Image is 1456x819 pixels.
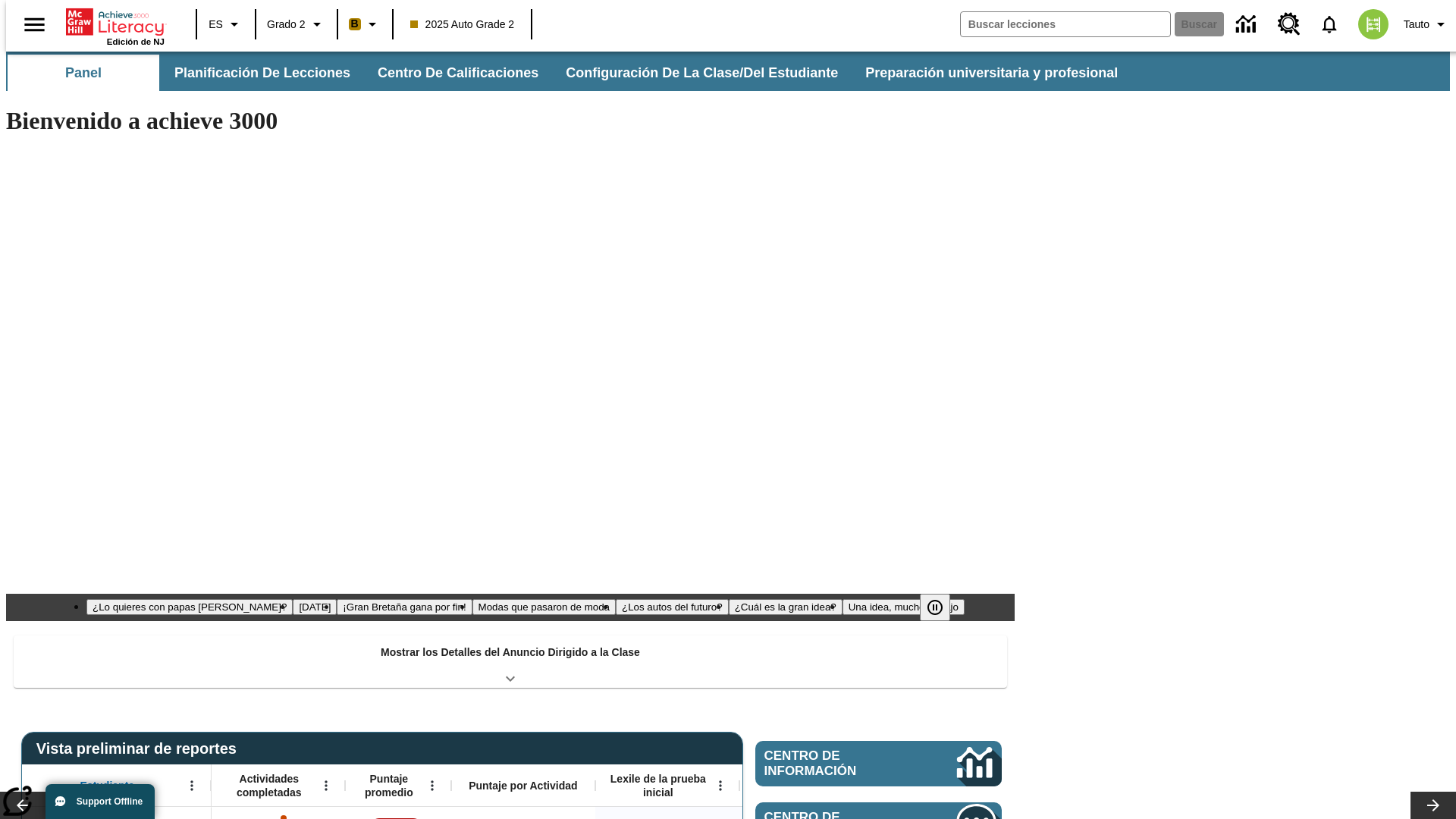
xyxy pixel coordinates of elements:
[219,772,319,799] span: Actividades completadas
[12,2,57,47] button: Abrir el menú lateral
[6,107,1015,135] h1: Bienvenido a achieve 3000
[343,11,388,38] button: Boost El color de la clase es anaranjado claro. Cambiar el color de la clase.
[180,774,203,797] button: Abrir menú
[1398,11,1456,38] button: Perfil/Configuración
[261,11,332,38] button: Grado: Grado 2, Elige un grado
[421,774,444,797] button: Abrir menú
[472,599,616,615] button: Diapositiva 4 Modas que pasaron de moda
[1358,9,1389,39] img: avatar image
[351,14,359,33] span: B
[293,599,337,615] button: Diapositiva 2 Día del Trabajo
[8,55,159,91] button: Panel
[6,52,1450,91] div: Subbarra de navegación
[353,772,425,799] span: Puntaje promedio
[162,55,362,91] button: Planificación de lecciones
[381,645,640,661] p: Mostrar los Detalles del Anuncio Dirigido a la Clase
[709,774,732,797] button: Abrir menú
[729,599,843,615] button: Diapositiva 6 ¿Cuál es la gran idea?
[77,796,143,807] span: Support Offline
[1404,17,1429,33] span: Tauto
[86,599,293,615] button: Diapositiva 1 ¿Lo quieres con papas fritas?
[366,55,551,91] button: Centro de calificaciones
[1227,4,1269,45] a: Centro de información
[1310,5,1349,44] a: Notificaciones
[1349,5,1398,44] button: Escoja un nuevo avatar
[843,599,965,615] button: Diapositiva 7 Una idea, mucho trabajo
[267,17,306,33] span: Grado 2
[764,748,906,779] span: Centro de información
[315,774,337,797] button: Abrir menú
[1410,792,1456,819] button: Carrusel de lecciones, seguir
[1269,4,1310,45] a: Centro de recursos, Se abrirá en una pestaña nueva.
[961,12,1170,36] input: Buscar campo
[603,772,714,799] span: Lexile de la prueba inicial
[616,599,729,615] button: Diapositiva 5 ¿Los autos del futuro?
[66,5,165,46] div: Portada
[80,779,135,792] span: Estudiante
[410,17,515,33] span: 2025 Auto Grade 2
[107,37,165,46] span: Edición de NJ
[920,594,950,621] button: Pausar
[469,779,577,792] span: Puntaje por Actividad
[209,17,223,33] span: ES
[554,55,850,91] button: Configuración de la clase/del estudiante
[920,594,965,621] div: Pausar
[6,55,1131,91] div: Subbarra de navegación
[202,11,250,38] button: Lenguaje: ES, Selecciona un idioma
[14,635,1007,688] div: Mostrar los Detalles del Anuncio Dirigido a la Clase
[6,12,221,26] body: Máximo 600 caracteres Presiona Escape para desactivar la barra de herramientas Presiona Alt + F10...
[337,599,472,615] button: Diapositiva 3 ¡Gran Bretaña gana por fin!
[36,740,244,758] span: Vista preliminar de reportes
[45,784,155,819] button: Support Offline
[66,7,165,37] a: Portada
[853,55,1130,91] button: Preparación universitaria y profesional
[755,741,1002,786] a: Centro de información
